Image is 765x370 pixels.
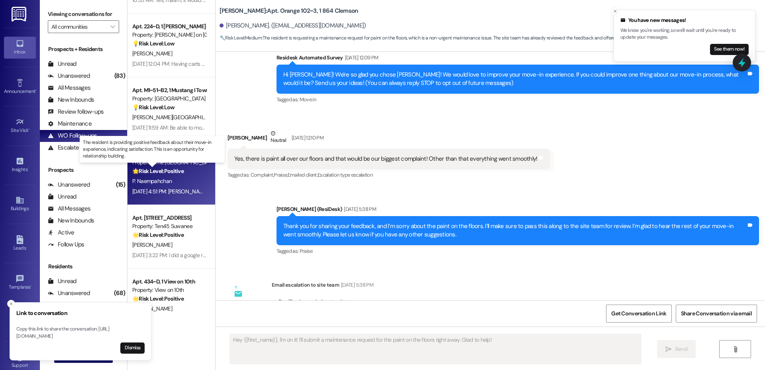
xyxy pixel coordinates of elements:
[48,60,76,68] div: Unread
[4,37,36,58] a: Inbox
[606,305,671,323] button: Get Conversation Link
[7,300,15,308] button: Close toast
[220,7,358,15] b: [PERSON_NAME]: Apt. Orange 102~3, 1 864 Clemson
[112,287,127,299] div: (68)
[48,120,92,128] div: Maintenance
[132,40,175,47] strong: 💡 Risk Level: Low
[732,346,738,352] i: 
[681,309,752,318] span: Share Conversation via email
[120,342,145,354] button: Dismiss
[132,104,175,111] strong: 💡 Risk Level: Low
[132,114,223,121] span: [PERSON_NAME][GEOGRAPHIC_DATA]
[132,277,206,286] div: Apt. 434~D, 1 View on 10th
[132,286,206,294] div: Property: View on 10th
[290,134,324,142] div: [DATE] 12:10 PM
[251,171,274,178] span: Complaint ,
[110,24,115,30] i: 
[132,22,206,31] div: Apt. 224~D, 1 [PERSON_NAME] on [GEOGRAPHIC_DATA]
[4,193,36,215] a: Buildings
[83,139,222,159] p: The resident is providing positive feedback about their move-in experience, indicating satisfacti...
[4,233,36,254] a: Leads
[48,193,76,201] div: Unread
[220,35,262,41] strong: 🔧 Risk Level: Medium
[132,231,184,238] strong: 🌟 Risk Level: Positive
[4,154,36,176] a: Insights •
[132,86,206,94] div: Apt. M1~51~B2, 1 Mustang I Townhome
[132,167,184,175] strong: 🌟 Risk Level: Positive
[35,87,37,93] span: •
[48,277,76,285] div: Unread
[4,311,36,333] a: Account
[132,60,299,67] div: [DATE] 12:04 PM: Having carts and really making sure all appliances work
[620,27,749,41] p: We know you're working, so we'll wait until you're ready to update your messages.
[132,241,172,248] span: [PERSON_NAME]
[230,334,641,364] textarea: Hey {{first_name}}, I'm on it! I'll submit a maintenance request for the paint on the floors righ...
[300,248,313,254] span: Praise
[48,228,75,237] div: Active
[277,53,759,65] div: Residesk Automated Survey
[51,20,106,33] input: All communities
[611,309,666,318] span: Get Conversation Link
[48,240,84,249] div: Follow Ups
[132,188,560,195] div: [DATE] 4:51 PM: [PERSON_NAME] move in was smooth n informative. I came after the official day so ...
[132,50,172,57] span: [PERSON_NAME]
[657,340,696,358] button: Send
[16,309,145,317] h3: Link to conversation
[665,346,671,352] i: 
[48,84,90,92] div: All Messages
[274,171,287,178] span: Praise ,
[220,22,366,30] div: [PERSON_NAME]. ([EMAIL_ADDRESS][DOMAIN_NAME])
[31,283,32,289] span: •
[29,126,30,132] span: •
[277,205,759,216] div: [PERSON_NAME] (ResiDesk)
[12,7,28,22] img: ResiDesk Logo
[228,169,550,181] div: Tagged as:
[283,71,746,88] div: Hi [PERSON_NAME]! We're so glad you chose [PERSON_NAME]! We would love to improve your move-in ex...
[132,305,172,312] span: [PERSON_NAME]
[318,171,373,178] span: Escalation type escalation
[339,281,373,289] div: [DATE] 5:38 PM
[611,7,619,15] button: Close toast
[48,205,90,213] div: All Messages
[48,132,97,140] div: WO Follow-ups
[132,158,206,167] div: Property: The [GEOGRAPHIC_DATA]
[132,124,353,131] div: [DATE] 11:59 AM: Be able to move in on the same day you start to pay instead of waiting 2 weeks
[132,295,184,302] strong: 🌟 Risk Level: Positive
[277,94,759,105] div: Tagged as:
[48,96,94,104] div: New Inbounds
[40,45,127,53] div: Prospects + Residents
[132,252,216,259] div: [DATE] 3:22 PM: I did a google review
[132,31,206,39] div: Property: [PERSON_NAME] on [GEOGRAPHIC_DATA]
[620,16,749,24] div: You have new messages!
[48,108,104,116] div: Review follow-ups
[710,44,749,55] button: See them now!
[48,8,119,20] label: Viewing conversations for
[114,179,127,191] div: (15)
[16,326,145,340] p: Copy this link to share the conversation: [URL][DOMAIN_NAME]
[277,245,759,257] div: Tagged as:
[40,166,127,174] div: Prospects
[132,94,206,103] div: Property: [GEOGRAPHIC_DATA]
[112,70,127,82] div: (83)
[48,181,90,189] div: Unanswered
[48,289,90,297] div: Unanswered
[300,96,316,103] span: Move in
[27,165,29,171] span: •
[220,34,639,42] span: : The resident is requesting a maintenance request for paint on the floors, which is a non-urgent...
[279,298,689,332] div: ResiDesk escalation to site team -> Risk Level: Low risk Topics: Move-In Feedback – Paint on Floo...
[228,129,550,149] div: [PERSON_NAME]
[234,298,265,324] div: Email escalation to site team
[4,272,36,293] a: Templates •
[40,262,127,271] div: Residents
[132,214,206,222] div: Apt. [STREET_ADDRESS]
[269,129,287,146] div: Neutral
[272,281,696,292] div: Email escalation to site team
[132,177,172,185] span: P. Naempahchan
[288,171,318,178] span: Emailed client ,
[675,345,687,353] span: Send
[48,144,79,152] div: Escalate
[234,155,537,163] div: Yes, there is paint all over our floors and that would be our biggest complaint! Other than that ...
[676,305,757,323] button: Share Conversation via email
[48,72,90,80] div: Unanswered
[4,115,36,137] a: Site Visit •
